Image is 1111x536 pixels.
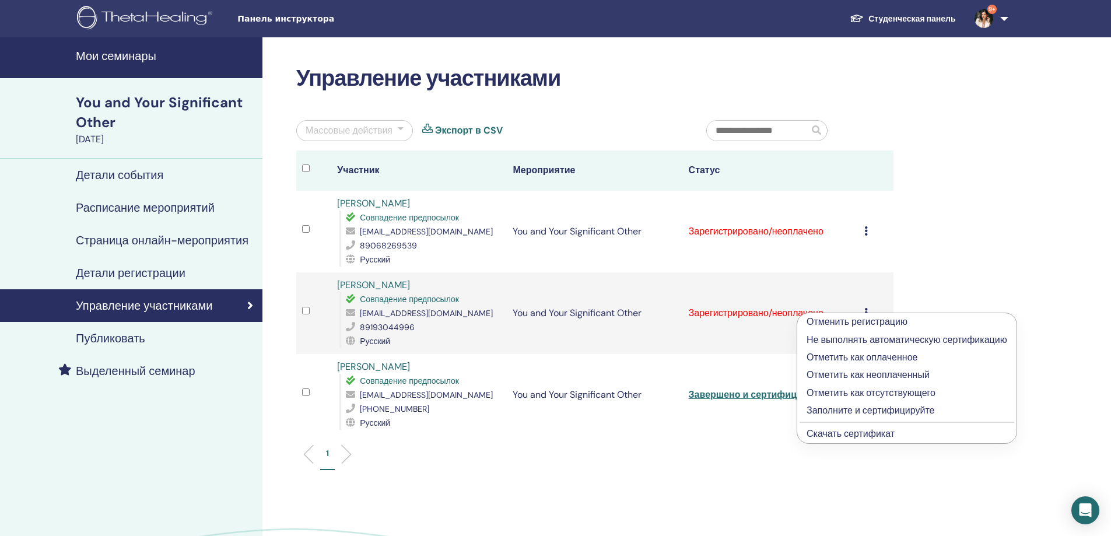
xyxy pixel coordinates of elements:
h4: Публиковать [76,331,145,345]
td: You and Your Significant Other [507,354,682,436]
span: 89068269539 [360,240,417,251]
div: [DATE] [76,132,255,146]
span: 89193044996 [360,322,415,332]
a: Экспорт в CSV [435,124,503,138]
span: [EMAIL_ADDRESS][DOMAIN_NAME] [360,226,493,237]
img: default.jpg [975,9,993,28]
a: You and Your Significant Other[DATE] [69,93,262,146]
a: [PERSON_NAME] [337,360,410,373]
h4: Детали регистрации [76,266,185,280]
p: Отметить как неоплаченный [807,368,1007,382]
div: You and Your Significant Other [76,93,255,132]
span: Русский [360,418,390,428]
th: Статус [683,150,858,191]
span: Панель инструктора [237,13,412,25]
p: Не выполнять автоматическую сертификацию [807,333,1007,347]
span: [EMAIL_ADDRESS][DOMAIN_NAME] [360,390,493,400]
a: Скачать сертификат [807,428,895,440]
td: You and Your Significant Other [507,272,682,354]
h4: Мои семинары [76,49,255,63]
p: Отметить как отсутствующего [807,386,1007,400]
img: logo.png [77,6,216,32]
a: [PERSON_NAME] [337,197,410,209]
p: 1 [326,447,329,460]
span: Русский [360,336,390,346]
h2: Управление участниками [296,65,893,92]
a: Завершено и сертифицировано [689,388,836,401]
span: [EMAIL_ADDRESS][DOMAIN_NAME] [360,308,493,318]
h4: Страница онлайн-мероприятия [76,233,248,247]
span: [PHONE_NUMBER] [360,404,429,414]
p: Отменить регистрацию [807,315,1007,329]
span: Совпадение предпосылок [360,294,459,304]
div: Open Intercom Messenger [1071,496,1099,524]
a: [PERSON_NAME] [337,279,410,291]
td: You and Your Significant Other [507,191,682,272]
span: Русский [360,254,390,265]
div: Массовые действия [306,124,392,138]
th: Мероприятие [507,150,682,191]
img: graduation-cap-white.svg [850,13,864,23]
h4: Управление участниками [76,299,212,313]
p: Отметить как оплаченное [807,351,1007,365]
p: Заполните и сертифицируйте [807,404,1007,418]
span: Совпадение предпосылок [360,212,459,223]
h4: Выделенный семинар [76,364,195,378]
span: Совпадение предпосылок [360,376,459,386]
th: Участник [331,150,507,191]
h4: Расписание мероприятий [76,201,215,215]
span: 9+ [987,5,997,14]
h4: Детали события [76,168,163,182]
a: Студенческая панель [840,8,965,30]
